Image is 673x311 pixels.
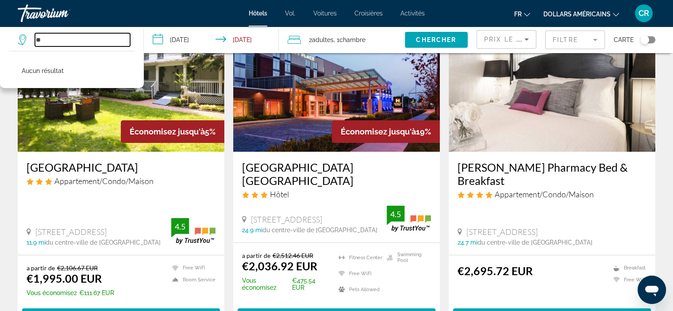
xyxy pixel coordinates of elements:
[634,36,655,44] button: Toggle map
[458,239,477,246] span: 24.7 mi
[249,10,267,17] a: Hôtels
[458,264,533,277] ins: €2,695.72 EUR
[27,161,215,174] a: [GEOGRAPHIC_DATA]
[18,2,106,25] a: Travorium
[242,189,431,199] div: 3 star Hotel
[458,161,646,187] a: [PERSON_NAME] Pharmacy Bed & Breakfast
[27,272,102,285] ins: €1,995.00 EUR
[242,161,431,187] a: [GEOGRAPHIC_DATA] [GEOGRAPHIC_DATA]
[251,215,322,224] span: [STREET_ADDRESS]
[57,264,98,272] del: €2,106.67 EUR
[400,10,425,17] a: Activités
[334,284,383,295] li: Pets Allowed
[514,11,522,18] font: fr
[387,206,431,232] img: trustyou-badge.svg
[27,264,55,272] span: a partir de
[514,8,530,20] button: Changer de langue
[27,239,46,246] span: 11.9 mi
[242,277,290,291] span: Vous économisez
[27,289,77,296] span: Vous économisez
[242,252,270,259] span: a partir de
[270,189,289,199] span: Hôtel
[341,127,416,136] span: Économisez jusqu'à
[638,276,666,304] iframe: Bouton de lancement de la fenêtre de messagerie
[27,289,114,296] p: €111.67 EUR
[46,239,161,246] span: du centre-ville de [GEOGRAPHIC_DATA]
[339,36,365,43] span: Chambre
[242,259,317,273] ins: €2,036.92 EUR
[312,36,334,43] span: Adultes
[332,120,440,143] div: 19%
[543,8,619,20] button: Changer de devise
[309,34,334,46] span: 2
[285,10,296,17] a: Vol.
[27,176,215,186] div: 3 star Apartment
[171,221,189,232] div: 4.5
[609,264,646,272] li: Breakfast
[130,127,205,136] span: Économisez jusqu'à
[144,27,279,53] button: Check-in date: Sep 5, 2026 Check-out date: Sep 12, 2026
[354,10,383,17] a: Croisières
[477,239,592,246] span: du centre-ville de [GEOGRAPHIC_DATA]
[22,65,64,77] p: Aucun résultat
[334,268,383,279] li: Free WiFi
[466,227,538,237] span: [STREET_ADDRESS]
[416,36,456,43] span: Chercher
[121,120,224,143] div: 5%
[279,27,405,53] button: Travelers: 2 adults, 0 children
[495,189,594,199] span: Appartement/Condo/Maison
[242,277,327,291] p: €475.54 EUR
[242,227,262,234] span: 24.9 mi
[614,34,634,46] span: Carte
[273,252,313,259] del: €2,512.46 EUR
[262,227,377,234] span: du centre-ville de [GEOGRAPHIC_DATA]
[545,30,605,50] button: Filter
[171,218,215,244] img: trustyou-badge.svg
[35,227,107,237] span: [STREET_ADDRESS]
[334,252,383,263] li: Fitness Center
[313,10,337,17] a: Voitures
[233,10,440,152] img: Hotel image
[387,209,404,219] div: 4.5
[632,4,655,23] button: Menu utilisateur
[543,11,611,18] font: dollars américains
[334,34,365,46] span: , 1
[382,252,431,263] li: Swimming Pool
[449,10,655,152] img: Hotel image
[484,34,529,45] mat-select: Sort by
[609,276,646,284] li: Free WiFi
[405,32,468,48] button: Chercher
[484,36,554,43] span: Prix ​​le plus bas
[458,189,646,199] div: 4 star Apartment
[54,176,154,186] span: Appartement/Condo/Maison
[638,8,649,18] font: CR
[168,276,215,284] li: Room Service
[168,264,215,272] li: Free WiFi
